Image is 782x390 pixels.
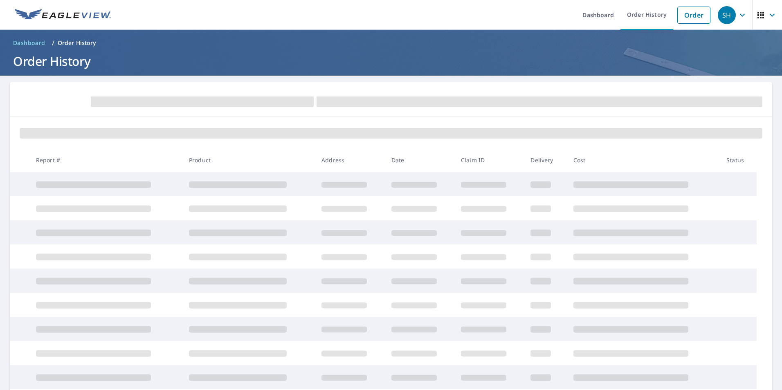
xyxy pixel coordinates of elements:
[13,39,45,47] span: Dashboard
[58,39,96,47] p: Order History
[29,148,182,172] th: Report #
[567,148,720,172] th: Cost
[15,9,111,21] img: EV Logo
[454,148,524,172] th: Claim ID
[677,7,710,24] a: Order
[385,148,454,172] th: Date
[10,36,49,49] a: Dashboard
[10,53,772,69] h1: Order History
[52,38,54,48] li: /
[524,148,566,172] th: Delivery
[718,6,736,24] div: SH
[315,148,384,172] th: Address
[10,36,772,49] nav: breadcrumb
[182,148,315,172] th: Product
[720,148,757,172] th: Status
